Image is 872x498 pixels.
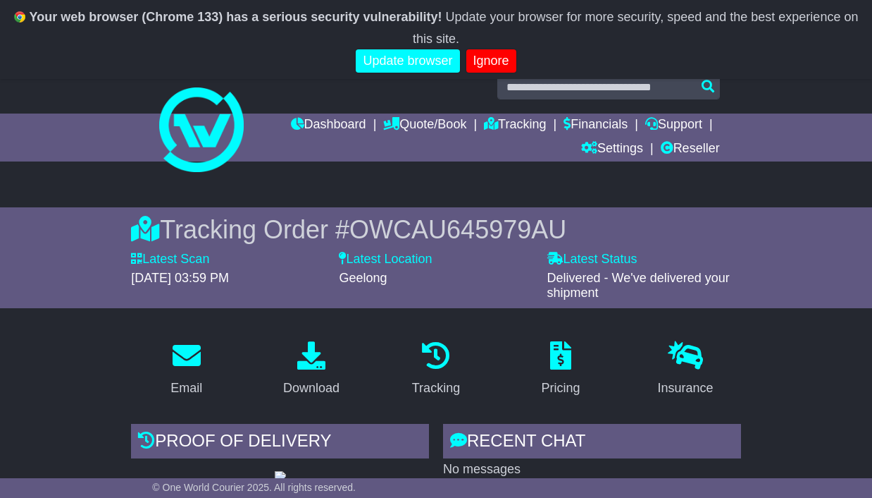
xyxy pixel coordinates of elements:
[403,336,469,403] a: Tracking
[131,424,429,462] div: Proof of Delivery
[170,379,202,398] div: Email
[645,114,702,138] a: Support
[161,336,211,403] a: Email
[658,379,714,398] div: Insurance
[383,114,466,138] a: Quote/Book
[547,252,637,267] label: Latest Status
[563,114,628,138] a: Financials
[443,424,741,462] div: RECENT CHAT
[542,379,580,398] div: Pricing
[649,336,723,403] a: Insurance
[275,471,286,482] img: GetPodImage
[30,10,442,24] b: Your web browser (Chrome 133) has a serious security vulnerability!
[581,138,643,162] a: Settings
[532,336,590,403] a: Pricing
[152,482,356,493] span: © One World Courier 2025. All rights reserved.
[283,379,340,398] div: Download
[349,215,566,244] span: OWCAU645979AU
[412,379,460,398] div: Tracking
[339,271,387,285] span: Geelong
[339,252,432,267] label: Latest Location
[547,271,730,300] span: Delivered - We've delivered your shipment
[443,462,741,478] p: No messages
[356,49,459,73] a: Update browser
[131,214,740,245] div: Tracking Order #
[484,114,546,138] a: Tracking
[413,10,858,46] span: Update your browser for more security, speed and the best experience on this site.
[466,49,516,73] a: Ignore
[661,138,720,162] a: Reseller
[131,271,229,285] span: [DATE] 03:59 PM
[291,114,366,138] a: Dashboard
[131,252,209,267] label: Latest Scan
[274,336,349,403] a: Download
